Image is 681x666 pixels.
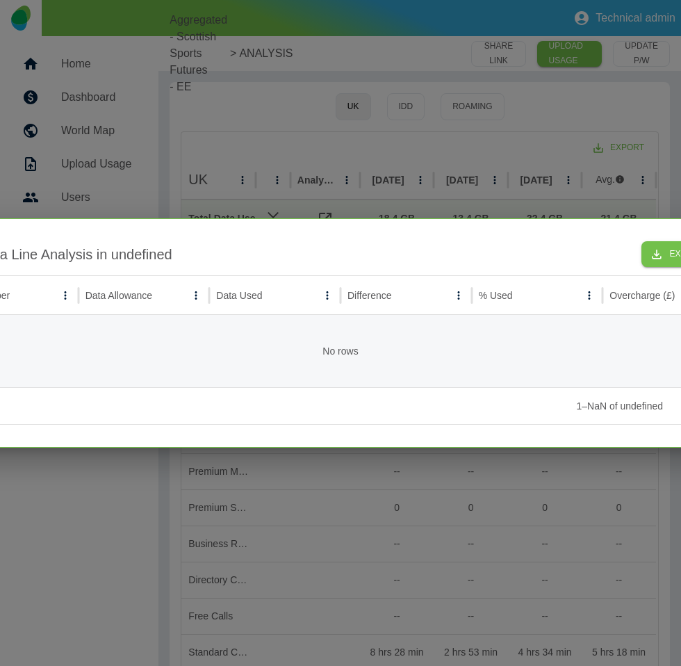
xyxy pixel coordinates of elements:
[479,290,513,301] div: % Used
[216,290,262,301] div: Data Used
[186,286,206,305] button: Data Allowance column menu
[56,286,75,305] button: Line Number column menu
[609,290,675,301] div: Overcharge (£)
[580,286,599,305] button: % Used column menu
[318,286,337,305] button: Data Used column menu
[576,399,663,413] p: 1–NaN of undefined
[347,290,392,301] div: Difference
[85,290,153,301] div: Data Allowance
[449,286,468,305] button: Difference column menu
